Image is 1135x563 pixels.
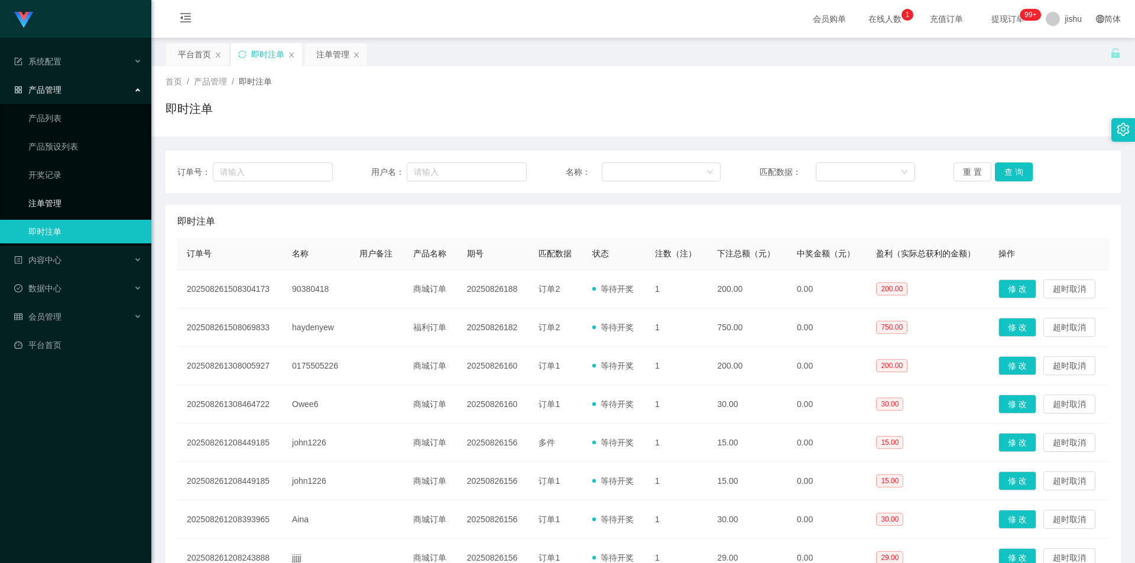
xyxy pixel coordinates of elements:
button: 超时取消 [1043,356,1095,375]
button: 修 改 [998,395,1036,414]
td: 0.00 [787,270,867,308]
span: 首页 [166,77,182,86]
span: 30.00 [876,398,903,411]
td: 0.00 [787,500,867,539]
span: 15.00 [876,436,903,449]
span: 即时注单 [239,77,272,86]
button: 超时取消 [1043,395,1095,414]
span: 等待开奖 [592,399,634,409]
span: 等待开奖 [592,438,634,447]
td: 0175505226 [283,347,350,385]
a: 即时注单 [28,220,142,243]
td: Owee6 [283,385,350,424]
td: 202508261208449185 [177,424,283,462]
td: 0.00 [787,462,867,500]
td: 1 [646,385,708,424]
button: 修 改 [998,318,1036,337]
td: 15.00 [708,424,787,462]
i: 图标: unlock [1110,48,1121,58]
sup: 1 [901,9,913,21]
td: 30.00 [708,385,787,424]
td: 0.00 [787,385,867,424]
h1: 即时注单 [166,100,213,118]
a: 产品列表 [28,106,142,130]
td: 20250826156 [458,424,530,462]
span: 等待开奖 [592,476,634,486]
i: 图标: down [706,168,714,177]
td: 20250826156 [458,462,530,500]
i: 图标: table [14,313,22,321]
p: 1 [906,9,910,21]
button: 超时取消 [1043,279,1095,298]
td: 20250826160 [458,347,530,385]
i: 图标: setting [1117,123,1130,136]
span: 等待开奖 [592,323,634,332]
div: 平台首页 [178,43,211,66]
span: 等待开奖 [592,553,634,562]
span: 数据中心 [14,284,61,293]
button: 超时取消 [1043,471,1095,490]
span: 订单1 [539,476,560,486]
button: 修 改 [998,510,1036,529]
span: 订单1 [539,515,560,524]
td: 商城订单 [404,500,458,539]
td: 20250826156 [458,500,530,539]
input: 请输入 [213,162,333,181]
span: 等待开奖 [592,284,634,294]
td: 1 [646,308,708,347]
sup: 1090 [1020,9,1041,21]
button: 查 询 [995,162,1033,181]
td: 20250826160 [458,385,530,424]
td: 202508261208449185 [177,462,283,500]
span: 名称 [292,249,309,258]
div: 即时注单 [251,43,284,66]
span: 状态 [592,249,609,258]
span: 内容中心 [14,255,61,265]
td: 20250826182 [458,308,530,347]
span: 操作 [998,249,1015,258]
span: 即时注单 [177,214,215,229]
button: 修 改 [998,433,1036,452]
td: 30.00 [708,500,787,539]
i: 图标: close [215,51,222,58]
span: 产品管理 [14,85,61,95]
span: 匹配数据： [760,166,816,178]
span: 充值订单 [924,15,969,23]
i: 图标: sync [238,50,247,58]
input: 请输入 [407,162,527,181]
i: 图标: form [14,57,22,66]
td: Aina [283,500,350,539]
td: 0.00 [787,308,867,347]
a: 开奖记录 [28,163,142,187]
a: 注单管理 [28,191,142,215]
button: 修 改 [998,471,1036,490]
span: 在线人数 [862,15,907,23]
button: 修 改 [998,279,1036,298]
a: 图标: dashboard平台首页 [14,333,142,357]
i: 图标: close [288,51,295,58]
i: 图标: global [1096,15,1104,23]
button: 重 置 [954,162,991,181]
td: 商城订单 [404,385,458,424]
span: 订单2 [539,284,560,294]
span: / [232,77,234,86]
span: 等待开奖 [592,361,634,370]
span: 订单号： [177,166,213,178]
span: 名称： [566,166,602,178]
span: 200.00 [876,282,907,295]
button: 超时取消 [1043,510,1095,529]
td: 商城订单 [404,270,458,308]
span: 订单2 [539,323,560,332]
span: 用户名： [371,166,407,178]
td: 1 [646,270,708,308]
td: 202508261508069833 [177,308,283,347]
td: 202508261208393965 [177,500,283,539]
span: 下注总额（元） [717,249,775,258]
td: 1 [646,424,708,462]
td: 90380418 [283,270,350,308]
span: 期号 [467,249,484,258]
td: 商城订单 [404,462,458,500]
i: 图标: appstore-o [14,86,22,94]
span: 会员管理 [14,312,61,321]
span: 订单1 [539,399,560,409]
